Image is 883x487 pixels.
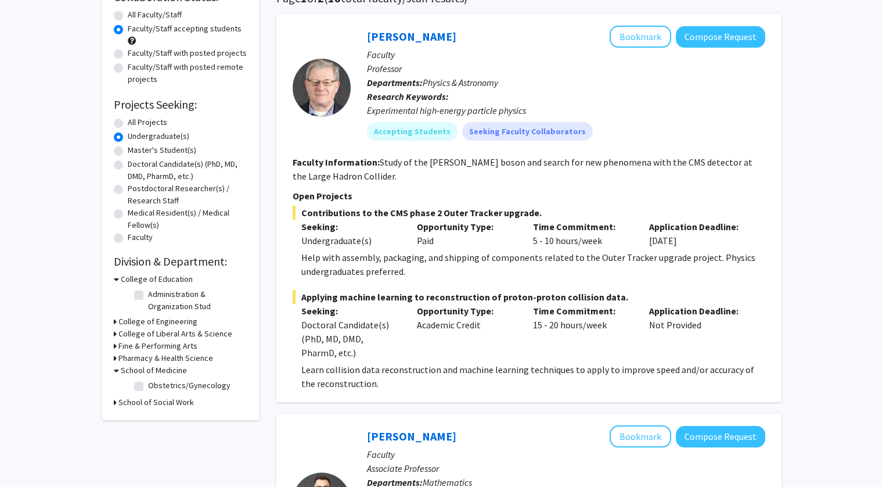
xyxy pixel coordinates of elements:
p: Faculty [367,48,765,62]
label: Administration & Organization Stud [148,288,244,313]
label: Faculty/Staff accepting students [128,23,242,35]
p: Time Commitment: [533,220,632,234]
h3: Pharmacy & Health Science [118,352,213,364]
label: Undergraduate(s) [128,130,189,142]
button: Compose Request to Robert Harr [676,26,765,48]
p: Associate Professor [367,461,765,475]
label: Obstetrics/Gynecology [148,379,230,392]
div: Paid [408,220,524,248]
label: All Faculty/Staff [128,9,182,21]
div: 5 - 10 hours/week [524,220,640,248]
label: All Projects [128,116,167,128]
p: Faculty [367,447,765,461]
p: Application Deadline: [649,304,748,318]
div: Doctoral Candidate(s) (PhD, MD, DMD, PharmD, etc.) [301,318,400,360]
p: Open Projects [293,189,765,203]
label: Faculty/Staff with posted remote projects [128,61,247,85]
p: Opportunity Type: [417,220,516,234]
label: Postdoctoral Researcher(s) / Research Staff [128,182,247,207]
div: Undergraduate(s) [301,234,400,248]
button: Add Fernando Charro to Bookmarks [610,425,671,447]
b: Departments: [367,77,423,88]
h3: School of Social Work [118,396,194,409]
div: Academic Credit [408,304,524,360]
button: Compose Request to Fernando Charro [676,426,765,447]
p: Seeking: [301,304,400,318]
a: [PERSON_NAME] [367,29,456,44]
h3: College of Liberal Arts & Science [118,328,232,340]
h3: College of Engineering [118,316,197,328]
h3: College of Education [121,273,193,285]
label: Medical Resident(s) / Medical Fellow(s) [128,207,247,231]
p: Learn collision data reconstruction and machine learning techniques to apply to improve speed and... [301,363,765,391]
div: Experimental high-energy particle physics [367,103,765,117]
p: Professor [367,62,765,76]
div: Not Provided [640,304,756,360]
iframe: Chat [9,435,49,478]
mat-chip: Seeking Faculty Collaborators [462,122,593,141]
p: Opportunity Type: [417,304,516,318]
h2: Division & Department: [114,255,247,268]
mat-chip: Accepting Students [367,122,457,141]
h3: Fine & Performing Arts [118,340,197,352]
div: 15 - 20 hours/week [524,304,640,360]
span: Applying machine learning to reconstruction of proton-proton collision data. [293,290,765,304]
h3: School of Medicine [121,364,187,377]
label: Master's Student(s) [128,144,196,156]
p: Seeking: [301,220,400,234]
b: Faculty Information: [293,156,380,168]
b: Research Keywords: [367,91,449,102]
h2: Projects Seeking: [114,98,247,112]
label: Faculty/Staff with posted projects [128,47,247,59]
p: Time Commitment: [533,304,632,318]
label: Faculty [128,231,153,243]
label: Doctoral Candidate(s) (PhD, MD, DMD, PharmD, etc.) [128,158,247,182]
span: Physics & Astronomy [423,77,498,88]
p: Application Deadline: [649,220,748,234]
div: [DATE] [640,220,756,248]
p: Help with assembly, packaging, and shipping of components related to the Outer Tracker upgrade pr... [301,250,765,278]
span: Contributions to the CMS phase 2 Outer Tracker upgrade. [293,206,765,220]
button: Add Robert Harr to Bookmarks [610,26,671,48]
a: [PERSON_NAME] [367,429,456,443]
fg-read-more: Study of the [PERSON_NAME] boson and search for new phenomena with the CMS detector at the Large ... [293,156,752,182]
